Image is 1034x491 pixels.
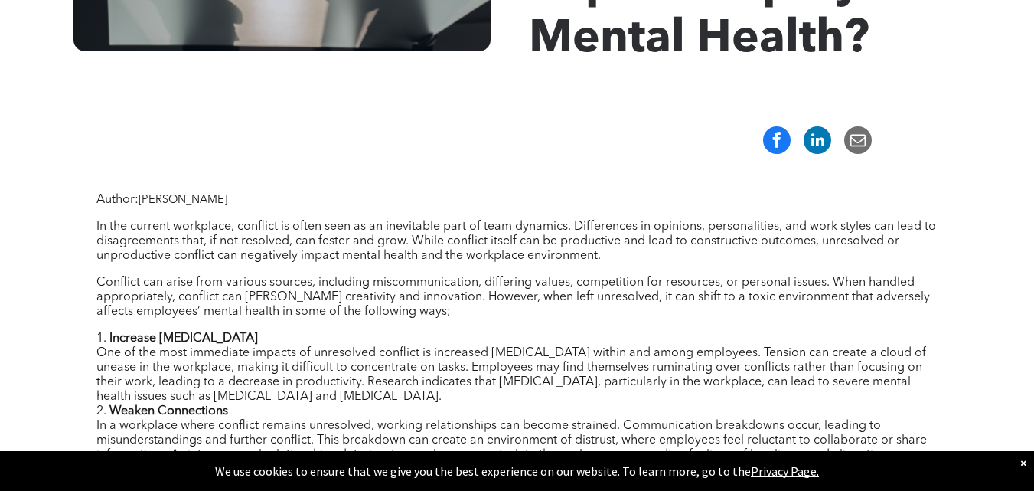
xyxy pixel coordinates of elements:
li: One of the most immediate impacts of unresolved conflict is increased [MEDICAL_DATA] within and a... [96,332,938,404]
a: Privacy Page. [751,463,819,479]
p: Conflict can arise from various sources, including miscommunication, differing values, competitio... [96,276,938,319]
div: Dismiss notification [1020,455,1026,470]
p: Author: [96,193,938,208]
span: [PERSON_NAME] [139,195,227,206]
b: Increase [MEDICAL_DATA] [109,332,258,345]
p: In the current workplace, conflict is often seen as an inevitable part of team dynamics. Differen... [96,220,938,264]
b: Weaken Connections [109,405,228,417]
li: In a workplace where conflict remains unresolved, working relationships can become strained. Comm... [96,404,938,463]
